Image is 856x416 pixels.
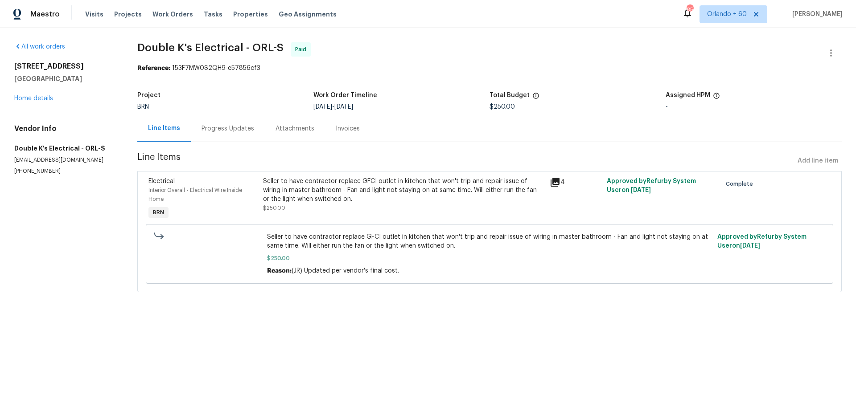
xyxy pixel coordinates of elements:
[137,64,842,73] div: 153F7MW0S2QH9-e57856cf3
[532,92,539,104] span: The total cost of line items that have been proposed by Opendoor. This sum includes line items th...
[313,104,353,110] span: -
[276,124,314,133] div: Attachments
[707,10,747,19] span: Orlando + 60
[204,11,222,17] span: Tasks
[85,10,103,19] span: Visits
[149,208,168,217] span: BRN
[550,177,601,188] div: 4
[267,232,712,250] span: Seller to have contractor replace GFCI outlet in kitchen that won't trip and repair issue of wiri...
[263,177,544,204] div: Seller to have contractor replace GFCI outlet in kitchen that won't trip and repair issue of wiri...
[490,92,530,98] h5: Total Budget
[14,144,116,153] h5: Double K's Electrical - ORL-S
[267,254,712,263] span: $250.00
[334,104,353,110] span: [DATE]
[267,268,292,274] span: Reason:
[148,188,242,202] span: Interior Overall - Electrical Wire Inside Home
[148,124,180,133] div: Line Items
[631,187,651,193] span: [DATE]
[666,92,710,98] h5: Assigned HPM
[14,124,116,133] h4: Vendor Info
[137,153,794,169] span: Line Items
[14,156,116,164] p: [EMAIL_ADDRESS][DOMAIN_NAME]
[14,62,116,71] h2: [STREET_ADDRESS]
[607,178,696,193] span: Approved by Refurby System User on
[202,124,254,133] div: Progress Updates
[152,10,193,19] span: Work Orders
[14,95,53,102] a: Home details
[233,10,268,19] span: Properties
[336,124,360,133] div: Invoices
[726,179,757,188] span: Complete
[14,74,116,83] h5: [GEOGRAPHIC_DATA]
[687,5,693,14] div: 859
[114,10,142,19] span: Projects
[148,178,175,184] span: Electrical
[137,92,160,98] h5: Project
[30,10,60,19] span: Maestro
[666,104,842,110] div: -
[789,10,843,19] span: [PERSON_NAME]
[295,45,310,54] span: Paid
[717,234,807,249] span: Approved by Refurby System User on
[279,10,337,19] span: Geo Assignments
[14,44,65,50] a: All work orders
[137,104,149,110] span: BRN
[137,42,284,53] span: Double K's Electrical - ORL-S
[14,167,116,175] p: [PHONE_NUMBER]
[137,65,170,71] b: Reference:
[740,243,760,249] span: [DATE]
[292,268,399,274] span: (JR) Updated per vendor's final cost.
[713,92,720,104] span: The hpm assigned to this work order.
[263,205,285,211] span: $250.00
[313,104,332,110] span: [DATE]
[490,104,515,110] span: $250.00
[313,92,377,98] h5: Work Order Timeline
